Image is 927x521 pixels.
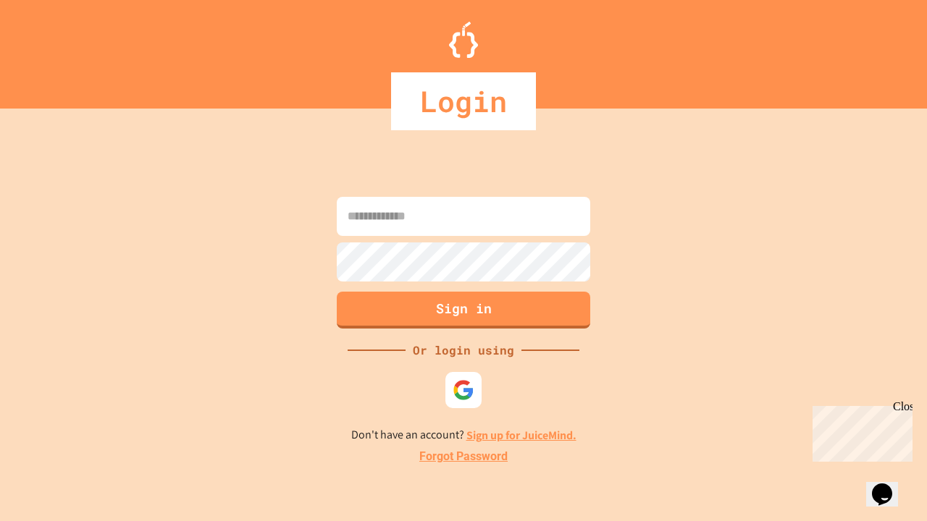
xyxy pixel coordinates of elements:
a: Sign up for JuiceMind. [466,428,576,443]
div: Chat with us now!Close [6,6,100,92]
img: Logo.svg [449,22,478,58]
a: Forgot Password [419,448,508,465]
iframe: chat widget [866,463,913,507]
img: google-icon.svg [453,379,474,401]
p: Don't have an account? [351,426,576,444]
iframe: chat widget [807,400,913,462]
div: Login [391,72,536,130]
button: Sign in [337,292,590,329]
div: Or login using [406,342,521,359]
